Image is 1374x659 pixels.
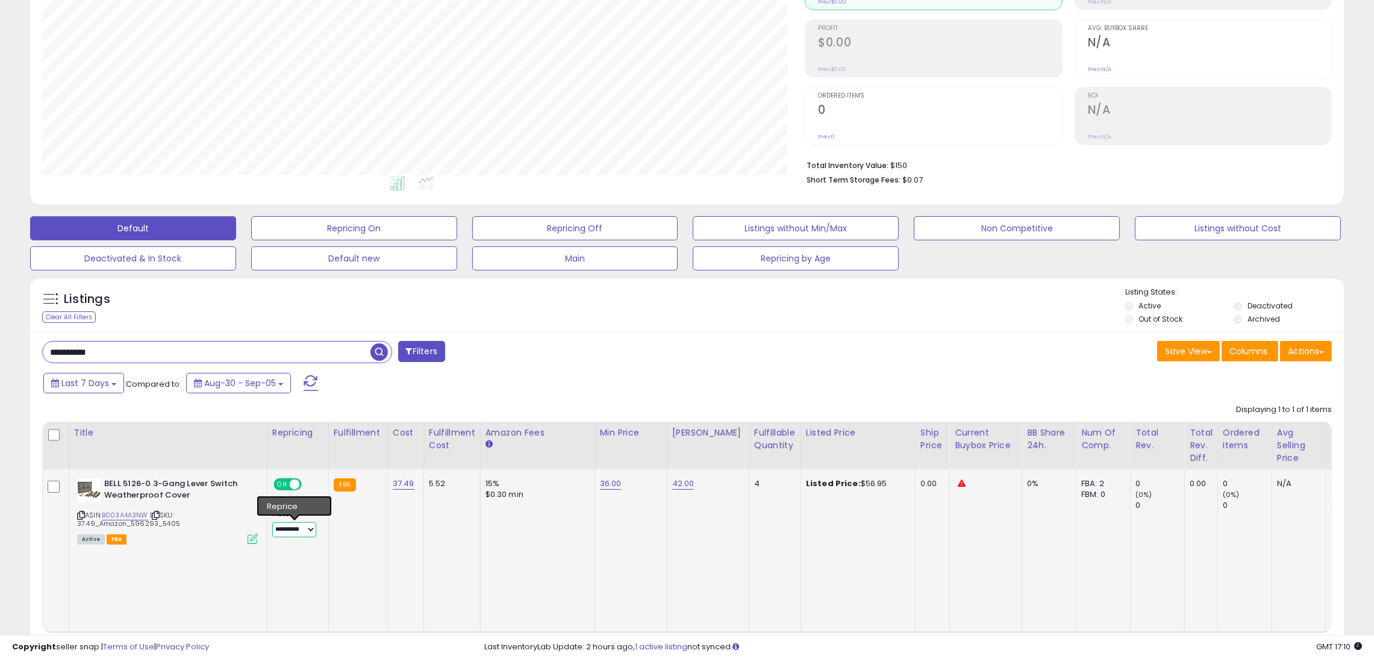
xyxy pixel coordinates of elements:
label: Deactivated [1248,301,1293,311]
span: ROI [1088,93,1331,99]
span: Aug-30 - Sep-05 [204,377,276,389]
button: Repricing Off [472,216,678,240]
div: $0.30 min [486,489,586,500]
div: Repricing [272,426,323,439]
h2: N/A [1088,36,1331,52]
div: BB Share 24h. [1027,426,1071,452]
small: Prev: 0 [818,133,835,140]
a: 42.00 [672,478,695,490]
button: Actions [1280,341,1332,361]
div: FBA: 2 [1081,478,1121,489]
span: OFF [300,479,319,490]
span: Profit [818,25,1061,32]
small: Prev: N/A [1088,133,1111,140]
div: Displaying 1 to 1 of 1 items [1236,404,1332,416]
small: (0%) [1135,490,1152,499]
div: Min Price [600,426,662,439]
a: B003A4A3NW [102,510,148,520]
small: Prev: N/A [1088,66,1111,73]
div: Fulfillment Cost [429,426,475,452]
div: seller snap | | [12,642,209,653]
div: Current Buybox Price [955,426,1017,452]
b: BELL 5126-0 3-Gang Lever Switch Weatherproof Cover [104,478,251,504]
b: Short Term Storage Fees: [807,175,901,185]
button: Columns [1222,341,1278,361]
button: Repricing On [251,216,457,240]
span: | SKU: 37.49_Amazon_596293_5405 [77,510,180,528]
div: Avg Selling Price [1277,426,1321,464]
button: Non Competitive [914,216,1120,240]
span: All listings currently available for purchase on Amazon [77,534,105,545]
small: (0%) [1223,490,1240,499]
div: Fulfillable Quantity [754,426,796,452]
li: $150 [807,157,1323,172]
small: Amazon Fees. [486,439,493,450]
div: Fulfillment [334,426,383,439]
span: Columns [1229,345,1267,357]
div: 0.00 [920,478,940,489]
a: Privacy Policy [156,641,209,652]
a: Terms of Use [103,641,154,652]
img: 416ixY5sDpL._SL40_.jpg [77,478,101,502]
button: Default new [251,246,457,270]
h2: $0.00 [818,36,1061,52]
button: Main [472,246,678,270]
div: Total Rev. [1135,426,1179,452]
label: Out of Stock [1138,314,1182,324]
div: 0 [1135,478,1184,489]
a: 36.00 [600,478,622,490]
div: 5.52 [429,478,471,489]
div: 0.00 [1190,478,1208,489]
div: Ship Price [920,426,945,452]
div: Preset: [272,510,319,537]
button: Listings without Cost [1135,216,1341,240]
a: 37.49 [393,478,414,490]
b: Listed Price: [806,478,861,489]
div: Num of Comp. [1081,426,1125,452]
div: 4 [754,478,792,489]
strong: Copyright [12,641,56,652]
b: Total Inventory Value: [807,160,888,170]
div: Cost [393,426,419,439]
button: Aug-30 - Sep-05 [186,373,291,393]
h2: N/A [1088,103,1331,119]
span: Avg. Buybox Share [1088,25,1331,32]
span: Compared to: [126,378,181,390]
button: Listings without Min/Max [693,216,899,240]
h2: 0 [818,103,1061,119]
div: 0 [1223,500,1272,511]
div: N/A [1277,478,1317,489]
div: Listed Price [806,426,910,439]
span: $0.07 [902,174,923,186]
div: 0% [1027,478,1067,489]
div: Amazon Fees [486,426,590,439]
button: Filters [398,341,445,362]
div: Title [74,426,262,439]
small: Prev: $0.00 [818,66,846,73]
button: Deactivated & In Stock [30,246,236,270]
label: Archived [1248,314,1280,324]
span: 2025-09-15 17:10 GMT [1316,641,1362,652]
span: Last 7 Days [61,377,109,389]
small: FBA [334,478,356,492]
small: (0%) [1331,490,1348,499]
div: Ordered Items [1223,426,1267,452]
div: Total Rev. Diff. [1190,426,1213,464]
label: Active [1138,301,1161,311]
div: [PERSON_NAME] [672,426,744,439]
button: Repricing by Age [693,246,899,270]
p: Listing States: [1125,287,1344,298]
div: FBM: 0 [1081,489,1121,500]
span: FBA [107,534,127,545]
button: Last 7 Days [43,373,124,393]
div: ASIN: [77,478,258,543]
div: Last InventoryLab Update: 2 hours ago, not synced. [484,642,1362,653]
span: ON [275,479,290,490]
div: Amazon AI * [272,497,319,508]
h5: Listings [64,291,110,308]
div: $56.95 [806,478,906,489]
div: 0 [1135,500,1184,511]
a: 1 active listing [635,641,687,652]
button: Save View [1157,341,1220,361]
button: Default [30,216,236,240]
